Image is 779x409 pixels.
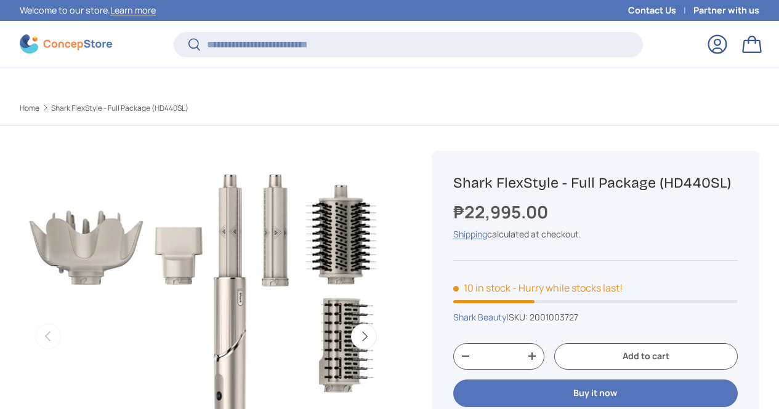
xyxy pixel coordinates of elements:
[453,173,738,192] h1: Shark FlexStyle - Full Package (HD440SL)
[693,4,759,17] a: Partner with us
[110,4,156,16] a: Learn more
[453,228,738,240] div: calculated at checkout.
[506,311,578,323] span: |
[453,311,506,323] a: Shark Beauty
[512,281,623,295] p: - Hurry while stocks last!
[530,311,578,323] span: 2001003727
[20,34,112,54] img: ConcepStore
[554,343,738,370] button: Add to cart
[453,228,487,240] a: Shipping
[20,4,156,17] p: Welcome to our store.
[509,311,528,323] span: SKU:
[453,200,551,223] strong: ₱22,995.00
[628,4,693,17] a: Contact Us
[20,105,39,112] a: Home
[20,103,412,114] nav: Breadcrumbs
[51,105,188,112] a: Shark FlexStyle - Full Package (HD440SL)
[453,379,738,407] button: Buy it now
[453,281,511,295] span: 10 in stock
